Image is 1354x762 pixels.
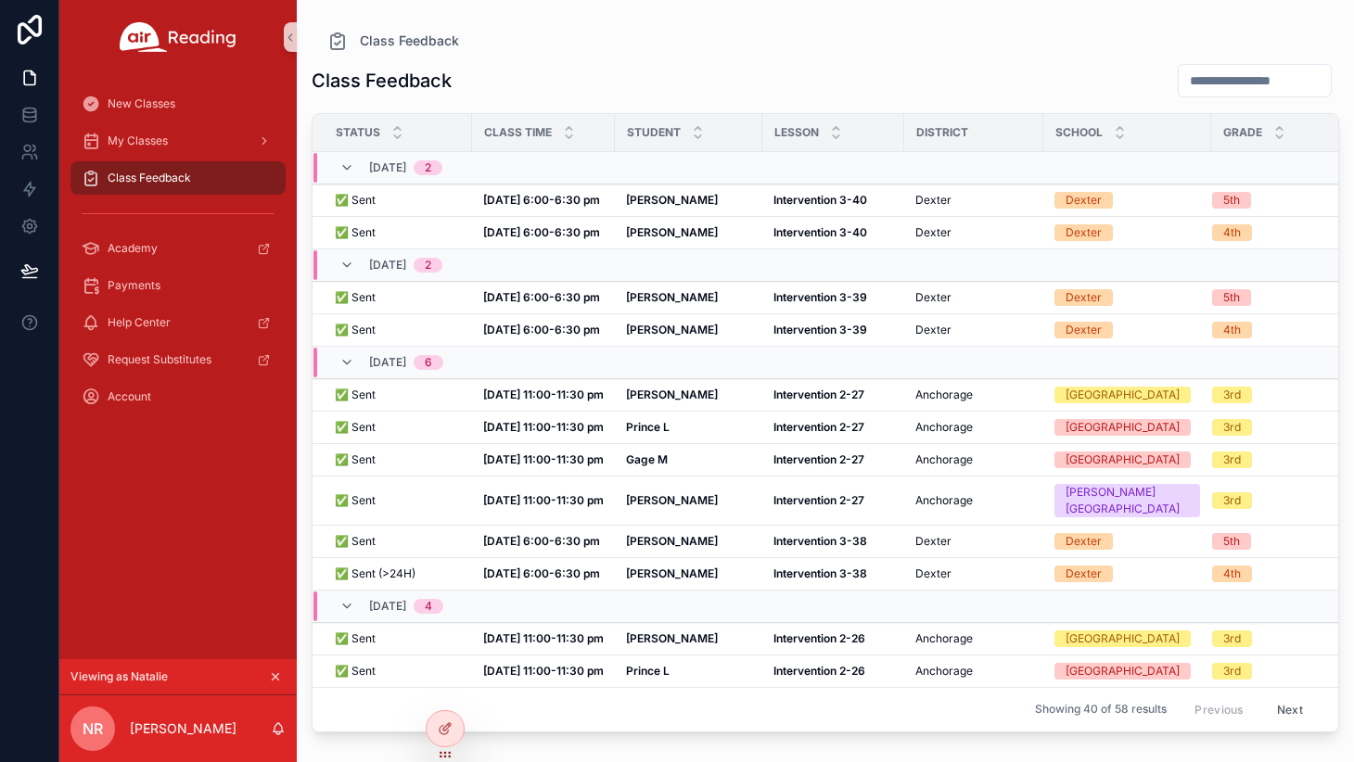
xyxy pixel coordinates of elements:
a: Dexter [1054,565,1200,582]
a: ✅ Sent [335,534,461,549]
span: Dexter [915,566,952,581]
a: [DATE] 6:00-6:30 pm [483,534,604,549]
strong: Intervention 3-40 [773,225,867,239]
a: [PERSON_NAME] [626,225,751,240]
a: Anchorage [915,452,1032,467]
a: Intervention 2-27 [773,493,893,508]
strong: [PERSON_NAME] [626,534,718,548]
div: 5th [1223,192,1240,209]
a: Intervention 3-40 [773,225,893,240]
a: 4th [1212,224,1328,241]
strong: Intervention 2-26 [773,631,865,645]
a: Dexter [915,323,1032,337]
span: Status [336,125,380,140]
a: [DATE] 11:00-11:30 pm [483,387,604,402]
strong: Intervention 3-40 [773,193,867,207]
span: [DATE] [369,160,406,175]
strong: Intervention 3-38 [773,534,867,548]
span: ✅ Sent [335,452,376,467]
div: Dexter [1066,565,1102,582]
a: [PERSON_NAME] [626,493,751,508]
div: 3rd [1223,419,1241,436]
strong: Intervention 3-38 [773,566,867,580]
span: Anchorage [915,631,973,646]
div: [GEOGRAPHIC_DATA] [1066,419,1180,436]
strong: [DATE] 6:00-6:30 pm [483,323,600,337]
span: My Classes [108,133,168,148]
span: ✅ Sent [335,290,376,305]
span: Lesson [774,125,819,140]
a: Prince L [626,664,751,679]
a: 4th [1212,565,1328,582]
a: [PERSON_NAME][GEOGRAPHIC_DATA] [1054,484,1200,517]
div: 4th [1223,322,1241,338]
div: Dexter [1066,322,1102,338]
a: [PERSON_NAME] [626,566,751,581]
a: ✅ Sent [335,323,461,337]
a: 5th [1212,289,1328,306]
a: [DATE] 11:00-11:30 pm [483,664,604,679]
strong: Intervention 2-27 [773,387,864,401]
a: Intervention 3-40 [773,193,893,208]
span: Anchorage [915,664,973,679]
span: Dexter [915,193,952,208]
a: Anchorage [915,493,1032,508]
a: [GEOGRAPHIC_DATA] [1054,630,1200,647]
span: Payments [108,278,160,293]
strong: [DATE] 11:00-11:30 pm [483,387,604,401]
span: ✅ Sent [335,420,376,435]
div: 3rd [1223,492,1241,509]
span: [DATE] [369,258,406,273]
a: Request Substitutes [70,343,286,376]
span: Academy [108,241,158,256]
strong: [DATE] 6:00-6:30 pm [483,290,600,304]
div: 4th [1223,224,1241,241]
strong: [PERSON_NAME] [626,566,718,580]
a: 5th [1212,192,1328,209]
a: 3rd [1212,663,1328,679]
a: [PERSON_NAME] [626,631,751,646]
strong: [DATE] 6:00-6:30 pm [483,534,600,548]
span: ✅ Sent [335,323,376,337]
span: [DATE] [369,355,406,370]
button: Next [1264,695,1316,724]
a: Dexter [1054,533,1200,550]
h1: Class Feedback [312,68,452,94]
div: [GEOGRAPHIC_DATA] [1066,451,1180,468]
a: Dexter [1054,192,1200,209]
a: Intervention 3-39 [773,290,893,305]
strong: [DATE] 11:00-11:30 pm [483,664,604,678]
a: 5th [1212,533,1328,550]
div: 6 [425,355,432,370]
div: 5th [1223,533,1240,550]
p: [PERSON_NAME] [130,719,236,738]
a: Dexter [1054,322,1200,338]
span: ✅ Sent [335,225,376,240]
a: ✅ Sent [335,420,461,435]
a: Gage M [626,452,751,467]
a: Intervention 2-27 [773,420,893,435]
a: Class Feedback [326,30,459,52]
div: 5th [1223,289,1240,306]
a: Dexter [915,566,1032,581]
a: ✅ Sent [335,493,461,508]
a: [DATE] 6:00-6:30 pm [483,323,604,337]
span: Anchorage [915,420,973,435]
a: Intervention 3-38 [773,566,893,581]
div: 2 [425,258,431,273]
span: Anchorage [915,387,973,402]
span: ✅ Sent (>24H) [335,566,415,581]
a: 3rd [1212,419,1328,436]
a: Prince L [626,420,751,435]
a: Intervention 3-39 [773,323,893,337]
div: Dexter [1066,224,1102,241]
strong: [PERSON_NAME] [626,290,718,304]
a: [DATE] 11:00-11:30 pm [483,452,604,467]
span: ✅ Sent [335,193,376,208]
a: Dexter [915,193,1032,208]
strong: [DATE] 11:00-11:30 pm [483,420,604,434]
strong: [PERSON_NAME] [626,387,718,401]
div: [GEOGRAPHIC_DATA] [1066,630,1180,647]
span: Dexter [915,323,952,337]
span: Class Feedback [108,171,191,185]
